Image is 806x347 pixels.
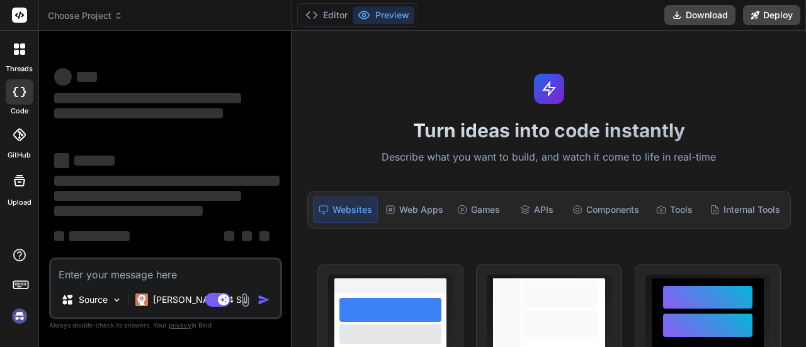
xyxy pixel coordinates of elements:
[300,149,798,166] p: Describe what you want to build, and watch it come to life in real-time
[48,9,123,22] span: Choose Project
[705,196,785,223] div: Internal Tools
[153,293,247,306] p: [PERSON_NAME] 4 S..
[54,176,280,186] span: ‌
[54,191,241,201] span: ‌
[169,321,191,329] span: privacy
[259,231,270,241] span: ‌
[54,206,203,216] span: ‌
[135,293,148,306] img: Claude 4 Sonnet
[111,295,122,305] img: Pick Models
[300,6,353,24] button: Editor
[69,231,130,241] span: ‌
[9,305,30,327] img: signin
[380,196,448,223] div: Web Apps
[567,196,644,223] div: Components
[54,93,241,103] span: ‌
[11,106,28,117] label: code
[54,231,64,241] span: ‌
[74,156,115,166] span: ‌
[54,108,223,118] span: ‌
[242,231,252,241] span: ‌
[79,293,108,306] p: Source
[49,319,282,331] p: Always double-check its answers. Your in Bind
[509,196,564,223] div: APIs
[8,197,31,208] label: Upload
[238,293,253,307] img: attachment
[224,231,234,241] span: ‌
[451,196,506,223] div: Games
[664,5,735,25] button: Download
[8,150,31,161] label: GitHub
[300,119,798,142] h1: Turn ideas into code instantly
[6,64,33,74] label: threads
[54,153,69,168] span: ‌
[313,196,378,223] div: Websites
[743,5,800,25] button: Deploy
[647,196,702,223] div: Tools
[258,293,270,306] img: icon
[54,68,72,86] span: ‌
[77,72,97,82] span: ‌
[353,6,414,24] button: Preview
